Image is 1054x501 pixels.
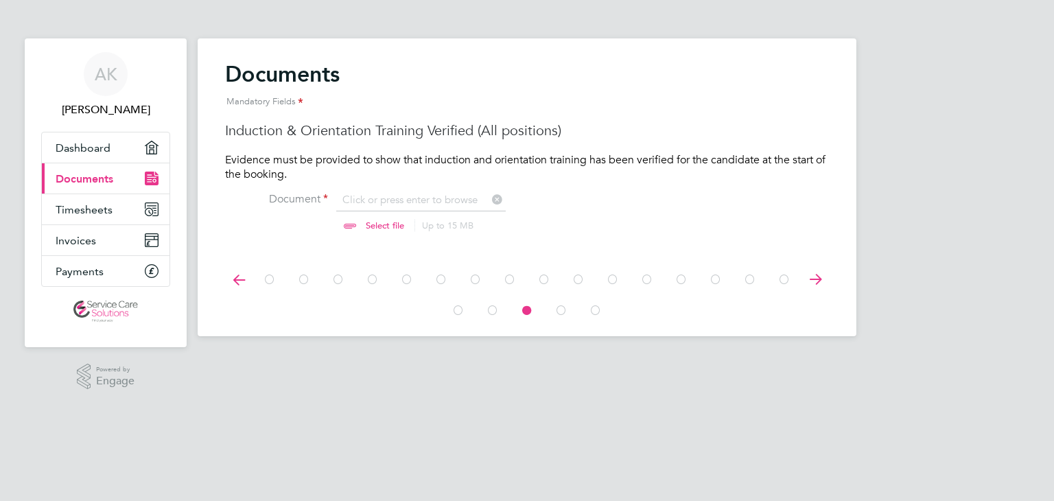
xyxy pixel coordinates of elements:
[25,38,187,347] nav: Main navigation
[77,364,135,390] a: Powered byEngage
[41,102,170,118] span: Alastair Kneale
[42,132,169,163] a: Dashboard
[41,52,170,118] a: AK[PERSON_NAME]
[225,153,829,182] p: Evidence must be provided to show that induction and orientation training has been verified for t...
[42,163,169,194] a: Documents
[56,203,113,216] span: Timesheets
[56,172,113,185] span: Documents
[56,234,96,247] span: Invoices
[225,121,829,139] h3: Induction & Orientation Training Verified (All positions)
[56,141,110,154] span: Dashboard
[56,265,104,278] span: Payments
[96,364,134,375] span: Powered by
[96,375,134,387] span: Engage
[41,301,170,323] a: Go to home page
[225,88,829,116] div: Mandatory Fields
[42,256,169,286] a: Payments
[42,194,169,224] a: Timesheets
[73,301,138,323] img: servicecare-logo-retina.png
[95,65,117,83] span: AK
[42,225,169,255] a: Invoices
[225,192,328,207] label: Document
[225,60,829,116] h2: Documents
